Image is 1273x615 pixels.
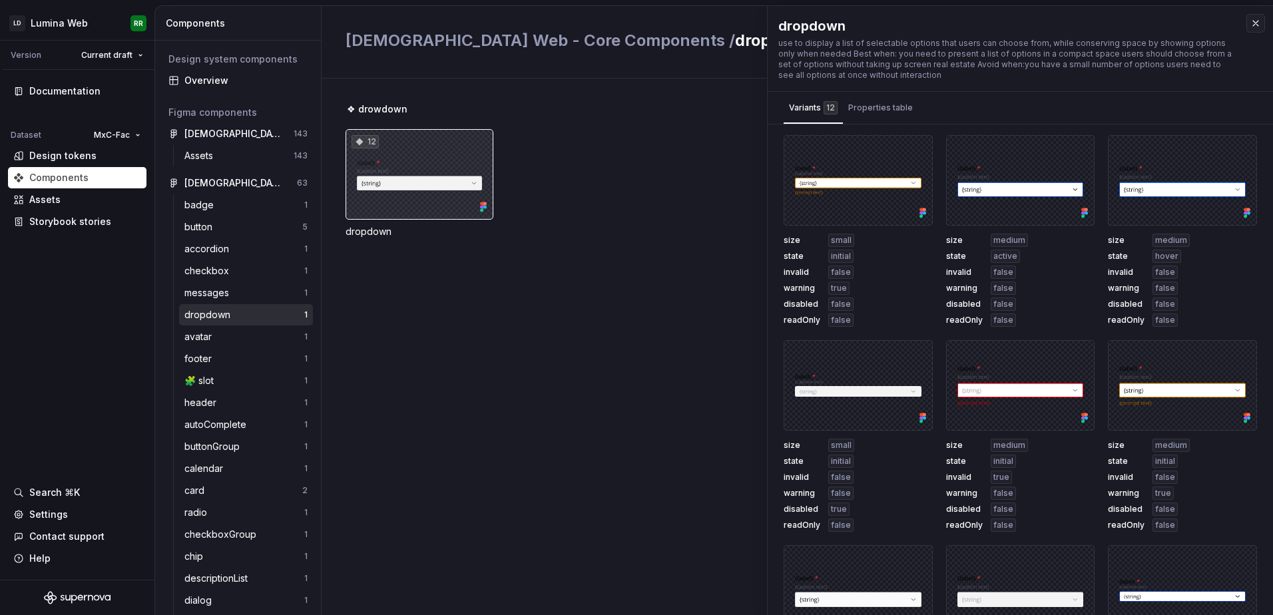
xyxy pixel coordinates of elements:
div: Contact support [29,530,105,543]
span: false [831,267,851,278]
div: 1 [304,200,308,210]
span: state [784,251,820,262]
div: dialog [184,594,217,607]
span: medium [1155,440,1187,451]
div: 1 [304,397,308,408]
span: false [1155,299,1175,309]
a: autoComplete1 [179,414,313,435]
a: Overview [163,70,313,91]
a: checkboxGroup1 [179,524,313,545]
a: checkbox1 [179,260,313,282]
button: Help [8,548,146,569]
span: state [946,456,983,467]
span: false [1155,520,1175,530]
div: 1 [304,288,308,298]
div: checkbox [184,264,234,278]
span: readOnly [946,520,983,530]
div: autoComplete [184,418,252,431]
span: hover [1155,251,1178,262]
div: 2 [302,485,308,496]
a: footer1 [179,348,313,369]
a: radio1 [179,502,313,523]
div: 12 [824,101,838,114]
span: invalid [1108,472,1145,483]
div: buttonGroup [184,440,245,453]
span: false [1155,472,1175,483]
div: [DEMOGRAPHIC_DATA] Web - Core Components [184,176,284,190]
div: 🧩 slot [184,374,219,387]
span: true [993,472,1009,483]
div: 1 [304,595,308,606]
span: initial [1155,456,1175,467]
span: false [993,488,1013,499]
button: MxC-Fac [88,126,146,144]
div: use to display a list of selectable options that users can choose from, while conserving space by... [778,38,1233,81]
div: calendar [184,462,228,475]
span: state [946,251,983,262]
a: Settings [8,504,146,525]
span: size [946,440,983,451]
span: false [831,315,851,325]
div: 1 [304,419,308,430]
div: descriptionList [184,572,253,585]
div: LD [9,15,25,31]
span: false [831,299,851,309]
span: invalid [784,267,820,278]
button: LDLumina WebRR [3,9,152,37]
div: 143 [294,150,308,161]
span: readOnly [784,315,820,325]
span: disabled [784,299,820,309]
div: RR [134,18,143,29]
span: warning [946,283,983,294]
span: disabled [1108,299,1145,309]
div: Search ⌘K [29,486,80,499]
span: warning [784,488,820,499]
span: false [993,267,1013,278]
span: false [831,520,851,530]
div: Documentation [29,85,101,98]
div: dropdown [184,308,236,321]
span: false [993,283,1013,294]
span: state [1108,251,1145,262]
span: false [831,472,851,483]
span: MxC-Fac [94,130,130,140]
span: readOnly [1108,315,1145,325]
span: false [993,520,1013,530]
a: avatar1 [179,326,313,347]
a: Supernova Logo [44,591,111,604]
div: Variants [789,101,838,114]
div: 1 [304,507,308,518]
div: 1 [304,375,308,386]
div: 1 [304,441,308,452]
div: Components [29,171,89,184]
div: Properties table [848,101,913,114]
a: Assets143 [179,145,313,166]
div: Design system components [168,53,308,66]
div: 143 [294,128,308,139]
div: button [184,220,218,234]
div: 12dropdown [346,129,493,238]
a: accordion1 [179,238,313,260]
span: disabled [784,504,820,514]
span: initial [831,251,851,262]
span: false [1155,267,1175,278]
span: size [1108,235,1145,246]
div: header [184,396,222,409]
div: 1 [304,573,308,584]
span: small [831,235,852,246]
span: false [831,488,851,499]
div: 1 [304,244,308,254]
a: Assets [8,189,146,210]
div: footer [184,352,217,365]
a: [DEMOGRAPHIC_DATA] Web - Core Components63 [163,172,313,194]
a: Components [8,167,146,188]
span: false [993,315,1013,325]
div: badge [184,198,219,212]
a: calendar1 [179,458,313,479]
div: 63 [297,178,308,188]
span: initial [993,456,1013,467]
a: Documentation [8,81,146,102]
span: invalid [946,472,983,483]
a: card2 [179,480,313,501]
span: size [946,235,983,246]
